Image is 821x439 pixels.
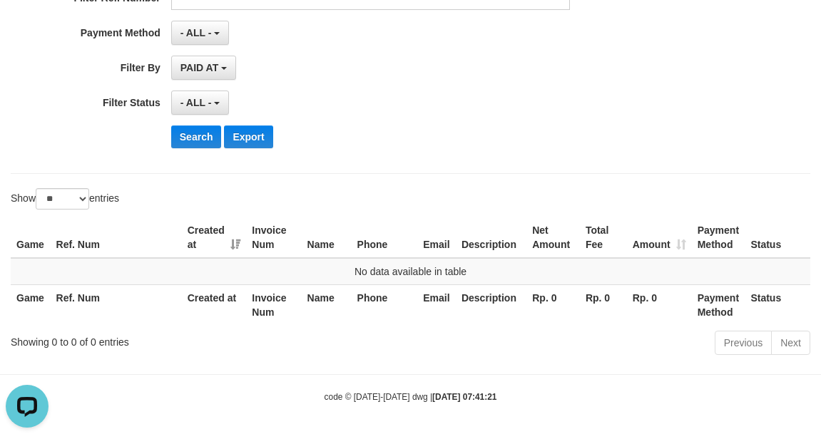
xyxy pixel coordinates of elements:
[182,284,247,325] th: Created at
[745,284,810,325] th: Status
[180,62,218,73] span: PAID AT
[692,217,745,258] th: Payment Method
[302,217,352,258] th: Name
[171,91,229,115] button: - ALL -
[171,21,229,45] button: - ALL -
[302,284,352,325] th: Name
[352,284,418,325] th: Phone
[417,284,456,325] th: Email
[580,284,627,325] th: Rp. 0
[11,329,332,349] div: Showing 0 to 0 of 0 entries
[715,331,772,355] a: Previous
[11,217,51,258] th: Game
[352,217,418,258] th: Phone
[6,6,49,48] button: Open LiveChat chat widget
[627,284,692,325] th: Rp. 0
[745,217,810,258] th: Status
[51,284,182,325] th: Ref. Num
[526,284,580,325] th: Rp. 0
[580,217,627,258] th: Total Fee
[180,27,212,38] span: - ALL -
[417,217,456,258] th: Email
[180,97,212,108] span: - ALL -
[771,331,810,355] a: Next
[224,125,272,148] button: Export
[456,217,526,258] th: Description
[627,217,692,258] th: Amount: activate to sort column ascending
[325,392,497,402] small: code © [DATE]-[DATE] dwg |
[11,284,51,325] th: Game
[526,217,580,258] th: Net Amount
[246,284,301,325] th: Invoice Num
[36,188,89,210] select: Showentries
[171,56,236,80] button: PAID AT
[171,125,222,148] button: Search
[692,284,745,325] th: Payment Method
[456,284,526,325] th: Description
[432,392,496,402] strong: [DATE] 07:41:21
[182,217,247,258] th: Created at: activate to sort column ascending
[246,217,301,258] th: Invoice Num
[11,258,810,285] td: No data available in table
[51,217,182,258] th: Ref. Num
[11,188,119,210] label: Show entries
